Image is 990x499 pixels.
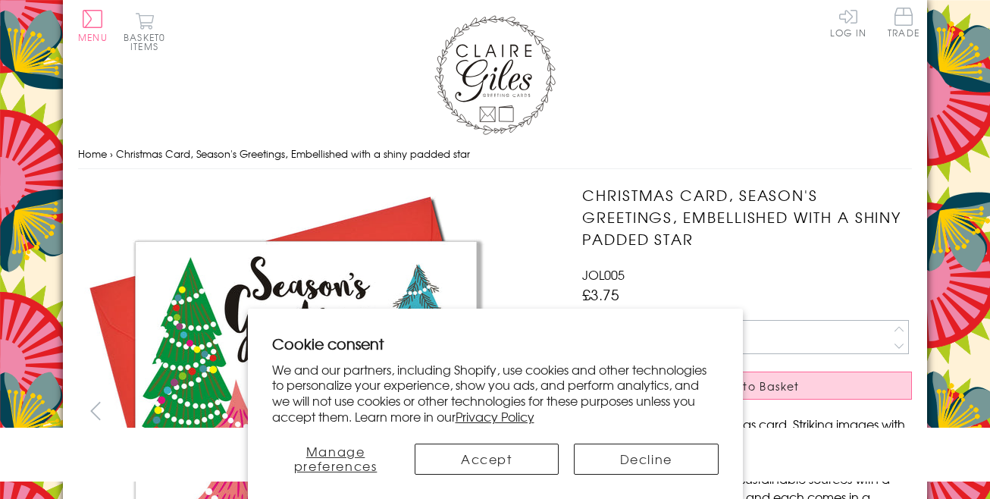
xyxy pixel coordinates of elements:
[830,8,866,37] a: Log In
[888,8,920,40] a: Trade
[294,442,378,475] span: Manage preferences
[272,362,719,425] p: We and our partners, including Shopify, use cookies and other technologies to personalize your ex...
[116,146,470,161] span: Christmas Card, Season's Greetings, Embellished with a shiny padded star
[78,10,108,42] button: Menu
[130,30,165,53] span: 0 items
[110,146,113,161] span: ›
[272,444,399,475] button: Manage preferences
[434,15,556,135] img: Claire Giles Greetings Cards
[78,146,107,161] a: Home
[272,333,719,354] h2: Cookie consent
[415,444,559,475] button: Accept
[456,407,534,425] a: Privacy Policy
[713,378,800,394] span: Add to Basket
[78,394,112,428] button: prev
[582,184,912,249] h1: Christmas Card, Season's Greetings, Embellished with a shiny padded star
[582,372,912,400] button: Add to Basket
[888,8,920,37] span: Trade
[582,284,619,305] span: £3.75
[124,12,165,51] button: Basket0 items
[78,30,108,44] span: Menu
[574,444,718,475] button: Decline
[582,265,625,284] span: JOL005
[78,139,912,170] nav: breadcrumbs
